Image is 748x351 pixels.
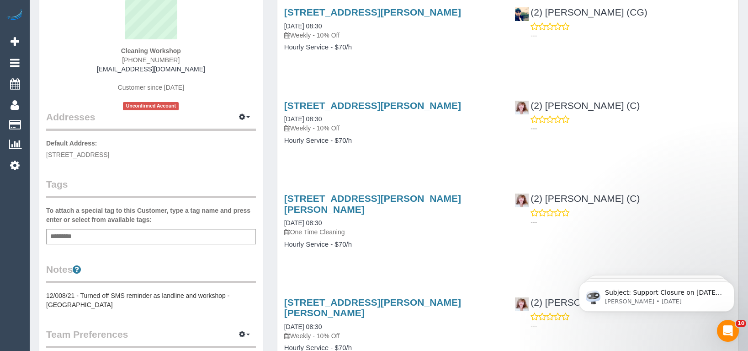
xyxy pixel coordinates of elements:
[284,31,501,40] p: Weekly - 10% Off
[284,124,501,133] p: Weekly - 10% Off
[284,43,501,51] h4: Hourly Service - $70/h
[46,178,256,198] legend: Tags
[97,65,205,73] a: [EMAIL_ADDRESS][DOMAIN_NAME]
[515,101,529,114] img: (2) Kerry Welfare (C)
[123,102,179,110] span: Unconfirmed Account
[717,320,739,342] iframe: Intercom live chat
[515,194,529,207] img: (2) Kerry Welfare (C)
[515,7,529,21] img: (2) Syed Razvi (CG)
[284,115,322,123] a: [DATE] 08:30
[515,193,640,204] a: (2) [PERSON_NAME] (C)
[284,7,461,17] a: [STREET_ADDRESS][PERSON_NAME]
[515,297,529,311] img: (2) Kerry Welfare (C)
[46,291,256,309] pre: 12/008/21 - Turned off SMS reminder as landline and workshop - [GEOGRAPHIC_DATA]
[565,262,748,326] iframe: Intercom notifications message
[46,263,256,283] legend: Notes
[530,124,732,133] p: ---
[515,7,647,17] a: (2) [PERSON_NAME] (CG)
[284,22,322,30] a: [DATE] 08:30
[530,31,732,40] p: ---
[284,193,461,214] a: [STREET_ADDRESS][PERSON_NAME][PERSON_NAME]
[46,328,256,348] legend: Team Preferences
[5,9,24,22] img: Automaid Logo
[122,56,180,64] span: [PHONE_NUMBER]
[284,219,322,227] a: [DATE] 08:30
[515,100,640,111] a: (2) [PERSON_NAME] (C)
[284,241,501,248] h4: Hourly Service - $70/h
[46,206,256,224] label: To attach a special tag to this Customer, type a tag name and press enter or select from availabl...
[284,100,461,111] a: [STREET_ADDRESS][PERSON_NAME]
[121,47,181,54] strong: Cleaning Workshop
[736,320,746,327] span: 10
[284,323,322,330] a: [DATE] 08:30
[46,139,97,148] label: Default Address:
[46,151,109,158] span: [STREET_ADDRESS]
[284,137,501,145] h4: Hourly Service - $70/h
[284,331,501,340] p: Weekly - 10% Off
[284,297,461,318] a: [STREET_ADDRESS][PERSON_NAME][PERSON_NAME]
[118,84,184,91] span: Customer since [DATE]
[530,217,732,227] p: ---
[530,321,732,330] p: ---
[284,227,501,237] p: One Time Cleaning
